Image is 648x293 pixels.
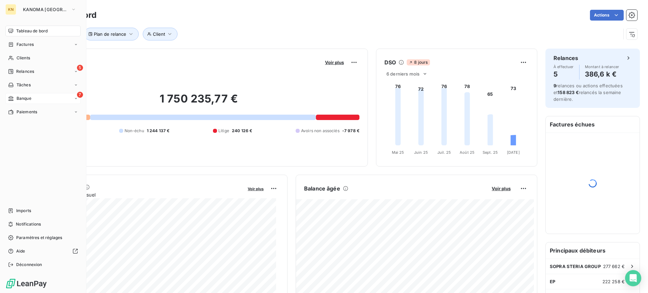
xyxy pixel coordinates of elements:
span: EP [550,279,555,284]
span: Voir plus [492,186,511,191]
span: Litige [218,128,229,134]
span: Tâches [17,82,31,88]
h4: 5 [553,69,574,80]
span: Relances [16,68,34,75]
div: Open Intercom Messenger [625,270,641,286]
button: Client [143,28,178,40]
span: SOPRA STERIA GROUP [550,264,601,269]
span: 8 jours [407,59,430,65]
h6: Factures échues [546,116,640,133]
div: KN [5,4,16,15]
span: Factures [17,41,34,48]
span: 5 [77,65,83,71]
span: Voir plus [325,60,344,65]
span: 240 126 € [232,128,252,134]
span: KANOMA [GEOGRAPHIC_DATA] [23,7,68,12]
h2: 1 750 235,77 € [38,92,359,112]
span: 9 [553,83,556,88]
span: Voir plus [248,186,264,191]
span: 277 662 € [603,264,625,269]
img: Logo LeanPay [5,278,47,289]
span: Paiements [17,109,37,115]
tspan: Juin 25 [414,150,428,155]
tspan: Mai 25 [392,150,404,155]
button: Actions [590,10,624,21]
h6: Principaux débiteurs [546,242,640,259]
span: 6 derniers mois [386,71,420,77]
span: Montant à relancer [585,65,619,69]
h6: Relances [553,54,578,62]
span: Paramètres et réglages [16,235,62,241]
span: Non-échu [125,128,144,134]
h6: Balance âgée [304,184,340,193]
span: Avoirs non associés [301,128,340,134]
tspan: Août 25 [460,150,475,155]
button: Plan de relance [84,28,139,40]
button: Voir plus [323,59,346,65]
tspan: [DATE] [507,150,520,155]
span: Banque [17,95,31,101]
span: 222 258 € [602,279,625,284]
tspan: Juil. 25 [437,150,451,155]
span: 1 244 137 € [147,128,170,134]
button: Voir plus [490,185,513,192]
button: Voir plus [246,185,266,192]
span: 7 [77,92,83,98]
span: relances ou actions effectuées et relancés la semaine dernière. [553,83,623,102]
span: -7 978 € [342,128,359,134]
span: Client [153,31,165,37]
span: Notifications [16,221,41,227]
tspan: Sept. 25 [483,150,498,155]
span: Déconnexion [16,262,42,268]
a: Aide [5,246,81,257]
span: Imports [16,208,31,214]
span: Plan de relance [94,31,126,37]
span: Aide [16,248,25,254]
h4: 386,6 k € [585,69,619,80]
span: Chiffre d'affaires mensuel [38,191,243,198]
span: Tableau de bord [16,28,48,34]
span: À effectuer [553,65,574,69]
span: 158 823 € [558,90,578,95]
span: Clients [17,55,30,61]
h6: DSO [384,58,396,66]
